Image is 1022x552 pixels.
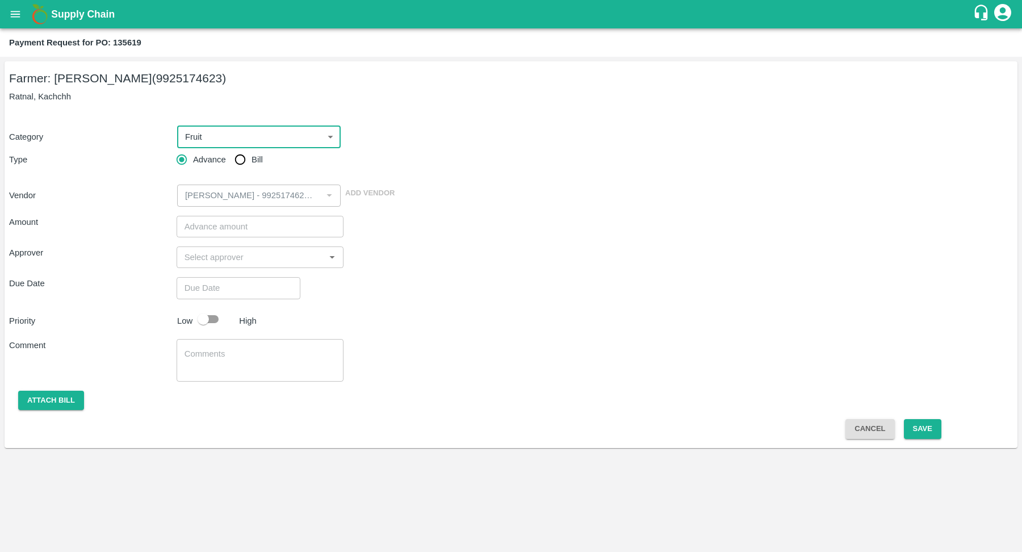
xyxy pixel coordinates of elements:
[973,4,992,24] div: customer-support
[181,188,319,203] input: Select Vendor
[9,339,177,352] p: Comment
[18,391,84,411] button: Attach bill
[51,6,973,22] a: Supply Chain
[9,277,177,290] p: Due Date
[9,246,177,259] p: Approver
[9,38,141,47] b: Payment Request for PO: 135619
[239,315,257,327] p: High
[325,250,340,265] button: Open
[51,9,115,20] b: Supply Chain
[2,1,28,27] button: open drawer
[193,153,226,166] span: Advance
[9,153,177,166] p: Type
[28,3,51,26] img: logo
[9,131,173,143] p: Category
[9,216,177,228] p: Amount
[992,2,1013,26] div: account of current user
[177,277,292,299] input: Choose date
[177,216,344,237] input: Advance amount
[185,131,202,143] p: Fruit
[904,419,941,439] button: Save
[9,90,1013,103] p: Ratnal, Kachchh
[9,189,173,202] p: Vendor
[177,315,192,327] p: Low
[845,419,894,439] button: Cancel
[180,250,322,265] input: Select approver
[9,315,173,327] p: Priority
[252,153,263,166] span: Bill
[9,70,1013,86] h5: Farmer: [PERSON_NAME] (9925174623)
